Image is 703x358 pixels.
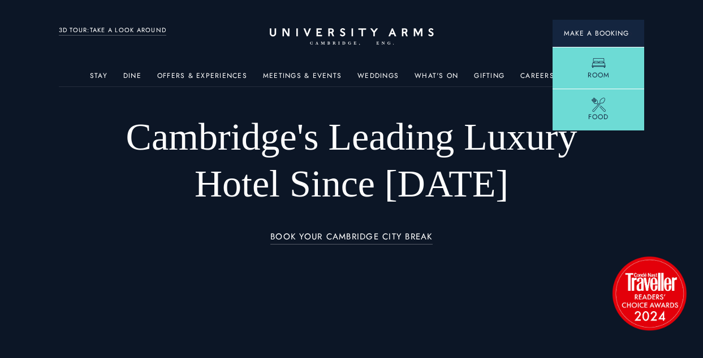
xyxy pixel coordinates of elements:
[90,72,107,86] a: Stay
[553,47,644,89] a: Room
[588,70,610,80] span: Room
[520,72,554,86] a: Careers
[553,20,644,47] button: Make a BookingArrow icon
[415,72,458,86] a: What's On
[270,232,433,245] a: BOOK YOUR CAMBRIDGE CITY BREAK
[117,113,586,207] h1: Cambridge's Leading Luxury Hotel Since [DATE]
[270,28,434,46] a: Home
[607,251,692,335] img: image-2524eff8f0c5d55edbf694693304c4387916dea5-1501x1501-png
[263,72,342,86] a: Meetings & Events
[588,112,609,122] span: Food
[553,89,644,130] a: Food
[59,25,167,36] a: 3D TOUR:TAKE A LOOK AROUND
[474,72,504,86] a: Gifting
[123,72,141,86] a: Dine
[157,72,247,86] a: Offers & Experiences
[629,32,633,36] img: Arrow icon
[357,72,399,86] a: Weddings
[564,28,633,38] span: Make a Booking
